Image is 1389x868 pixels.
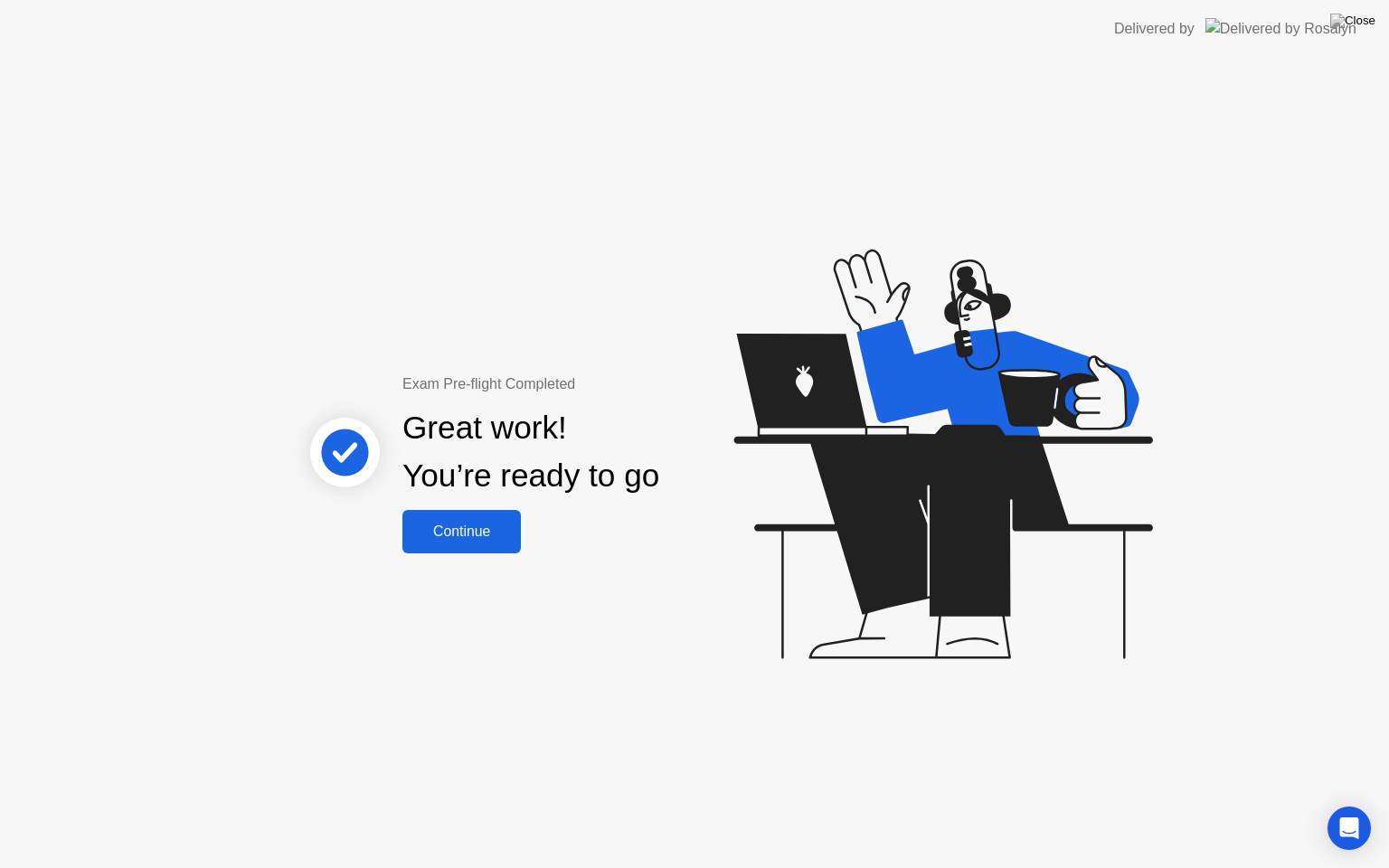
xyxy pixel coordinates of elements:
[402,404,659,500] div: Great work! You’re ready to go
[1328,807,1371,850] div: Open Intercom Messenger
[408,524,515,540] div: Continue
[402,510,521,553] button: Continue
[1114,18,1195,40] div: Delivered by
[1330,14,1375,28] img: Close
[1205,18,1356,39] img: Delivered by Rosalyn
[402,373,776,395] div: Exam Pre-flight Completed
